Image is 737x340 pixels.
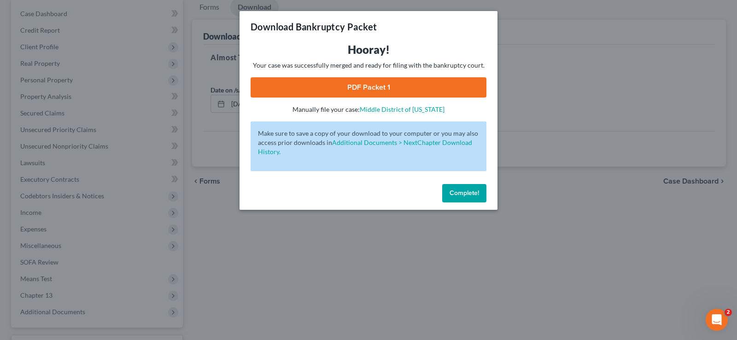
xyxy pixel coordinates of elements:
[725,309,732,316] span: 2
[251,105,486,114] p: Manually file your case:
[251,42,486,57] h3: Hooray!
[258,138,472,156] a: Additional Documents > NextChapter Download History.
[251,20,377,33] h3: Download Bankruptcy Packet
[706,309,728,331] iframe: Intercom live chat
[442,184,486,202] button: Complete!
[251,61,486,70] p: Your case was successfully merged and ready for filing with the bankruptcy court.
[450,189,479,197] span: Complete!
[360,105,445,113] a: Middle District of [US_STATE]
[251,77,486,98] a: PDF Packet 1
[258,129,479,156] p: Make sure to save a copy of your download to your computer or you may also access prior downloads in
